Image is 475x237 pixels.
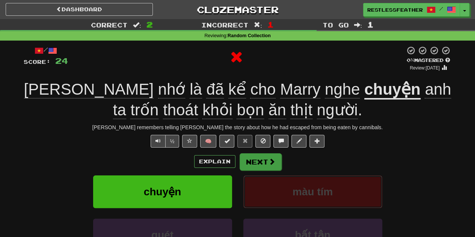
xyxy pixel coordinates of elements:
span: Correct [91,21,128,29]
span: : [354,22,362,28]
span: đã [206,80,224,98]
div: Text-to-speech controls [149,135,179,148]
span: người [317,101,358,119]
a: RestlessFeather873 / [363,3,460,17]
span: To go [322,21,348,29]
div: / [24,46,68,55]
button: Discuss sentence (alt+u) [273,135,288,148]
button: Play sentence audio (ctl+space) [151,135,166,148]
button: Ignore sentence (alt+i) [255,135,270,148]
span: thoát [163,101,198,119]
span: nghe [325,80,360,98]
span: bọn [237,101,264,119]
span: 1 [267,20,274,29]
span: trốn [130,101,158,119]
button: 🧠 [200,135,216,148]
button: màu tím [243,175,382,208]
span: RestlessFeather873 [367,6,423,13]
div: [PERSON_NAME] remembers telling [PERSON_NAME] the story about how he had escaped from being eaten... [24,124,452,131]
div: Mastered [405,57,452,64]
span: Score: [24,59,51,65]
button: Set this sentence to 100% Mastered (alt+m) [219,135,234,148]
span: : [133,22,141,28]
span: ta [113,101,126,119]
button: ½ [165,135,179,148]
span: khỏi [202,101,232,119]
a: Dashboard [6,3,153,16]
button: Next [240,153,282,171]
span: 24 [55,56,68,65]
span: 2 [146,20,153,29]
button: Add to collection (alt+a) [309,135,324,148]
span: thịt [290,101,312,119]
span: Incorrect [201,21,249,29]
span: / [439,6,443,11]
span: màu tím [293,186,333,198]
button: Explain [194,155,235,168]
span: kể [228,80,246,98]
button: Favorite sentence (alt+f) [182,135,197,148]
span: Marry [280,80,320,98]
a: Clozemaster [164,3,311,16]
strong: Random Collection [228,33,271,38]
span: cho [250,80,276,98]
button: Edit sentence (alt+d) [291,135,306,148]
span: nhớ [158,80,185,98]
span: 0 % [407,57,414,63]
span: [PERSON_NAME] [24,80,154,98]
span: 1 [367,20,374,29]
small: Review: [DATE] [410,65,440,71]
span: là [190,80,202,98]
span: ăn [268,101,286,119]
button: chuyện [93,175,232,208]
span: . [113,80,451,119]
u: chuyện [364,80,421,100]
button: Reset to 0% Mastered (alt+r) [237,135,252,148]
span: anh [425,80,451,98]
span: chuyện [144,186,181,198]
span: : [254,22,262,28]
